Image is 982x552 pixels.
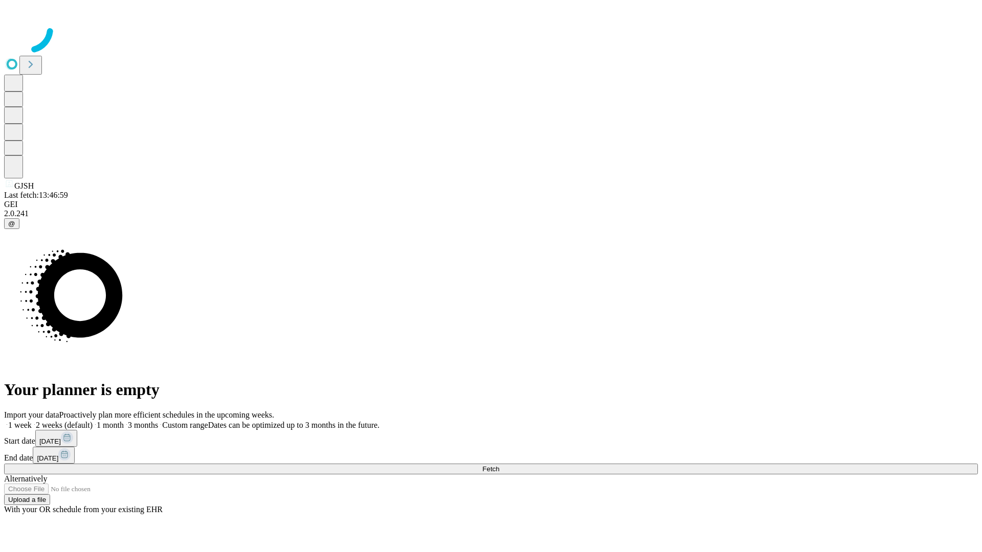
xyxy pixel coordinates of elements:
[4,430,978,447] div: Start date
[4,474,47,483] span: Alternatively
[128,421,158,429] span: 3 months
[33,447,75,464] button: [DATE]
[4,410,59,419] span: Import your data
[8,421,32,429] span: 1 week
[4,505,163,514] span: With your OR schedule from your existing EHR
[4,494,50,505] button: Upload a file
[37,454,58,462] span: [DATE]
[4,464,978,474] button: Fetch
[36,421,93,429] span: 2 weeks (default)
[4,209,978,218] div: 2.0.241
[35,430,77,447] button: [DATE]
[4,218,19,229] button: @
[162,421,208,429] span: Custom range
[208,421,380,429] span: Dates can be optimized up to 3 months in the future.
[97,421,124,429] span: 1 month
[4,200,978,209] div: GEI
[4,191,68,199] span: Last fetch: 13:46:59
[59,410,274,419] span: Proactively plan more efficient schedules in the upcoming weeks.
[39,438,61,445] span: [DATE]
[14,181,34,190] span: GJSH
[4,380,978,399] h1: Your planner is empty
[8,220,15,227] span: @
[4,447,978,464] div: End date
[482,465,499,473] span: Fetch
